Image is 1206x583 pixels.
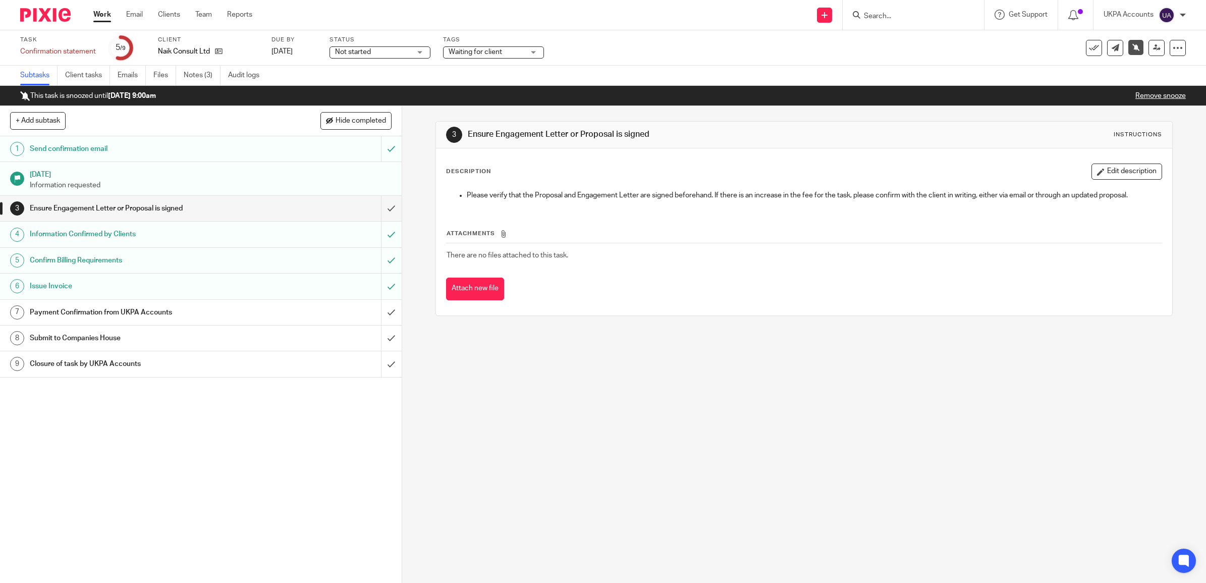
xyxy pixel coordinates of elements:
[93,10,111,20] a: Work
[1091,164,1162,180] button: Edit description
[1009,11,1048,18] span: Get Support
[30,180,392,190] p: Information requested
[446,127,462,143] div: 3
[126,10,143,20] a: Email
[30,279,257,294] h1: Issue Invoice
[10,305,24,320] div: 7
[30,331,257,346] h1: Submit to Companies House
[447,231,495,236] span: Attachments
[320,112,392,129] button: Hide completed
[30,201,257,216] h1: Ensure Engagement Letter or Proposal is signed
[30,167,392,180] h1: [DATE]
[446,278,504,300] button: Attach new file
[20,8,71,22] img: Pixie
[228,66,267,85] a: Audit logs
[336,117,386,125] span: Hide completed
[10,142,24,156] div: 1
[863,12,954,21] input: Search
[195,10,212,20] a: Team
[10,112,66,129] button: + Add subtask
[158,46,210,57] p: Naik Consult Ltd
[153,66,176,85] a: Files
[446,168,491,176] p: Description
[30,356,257,372] h1: Closure of task by UKPA Accounts
[65,66,110,85] a: Client tasks
[335,48,371,56] span: Not started
[1159,7,1175,23] img: svg%3E
[271,36,317,44] label: Due by
[30,305,257,320] h1: Payment Confirmation from UKPA Accounts
[184,66,221,85] a: Notes (3)
[10,228,24,242] div: 4
[20,46,96,57] div: Confirmation statement
[227,10,252,20] a: Reports
[118,66,146,85] a: Emails
[116,42,126,54] div: 5
[10,279,24,293] div: 6
[10,357,24,371] div: 9
[1135,92,1186,99] a: Remove snooze
[10,201,24,216] div: 3
[20,36,96,44] label: Task
[271,48,293,55] span: [DATE]
[10,331,24,345] div: 8
[1104,10,1154,20] p: UKPA Accounts
[449,48,502,56] span: Waiting for client
[30,141,257,156] h1: Send confirmation email
[1114,131,1162,139] div: Instructions
[30,253,257,268] h1: Confirm Billing Requirements
[158,10,180,20] a: Clients
[120,45,126,51] small: /9
[447,252,568,259] span: There are no files attached to this task.
[467,190,1162,200] p: Please verify that the Proposal and Engagement Letter are signed beforehand. If there is an incre...
[20,91,156,101] p: This task is snoozed until
[10,253,24,268] div: 5
[330,36,430,44] label: Status
[30,227,257,242] h1: Information Confirmed by Clients
[20,66,58,85] a: Subtasks
[108,92,156,99] b: [DATE] 9:00am
[158,36,259,44] label: Client
[443,36,544,44] label: Tags
[468,129,826,140] h1: Ensure Engagement Letter or Proposal is signed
